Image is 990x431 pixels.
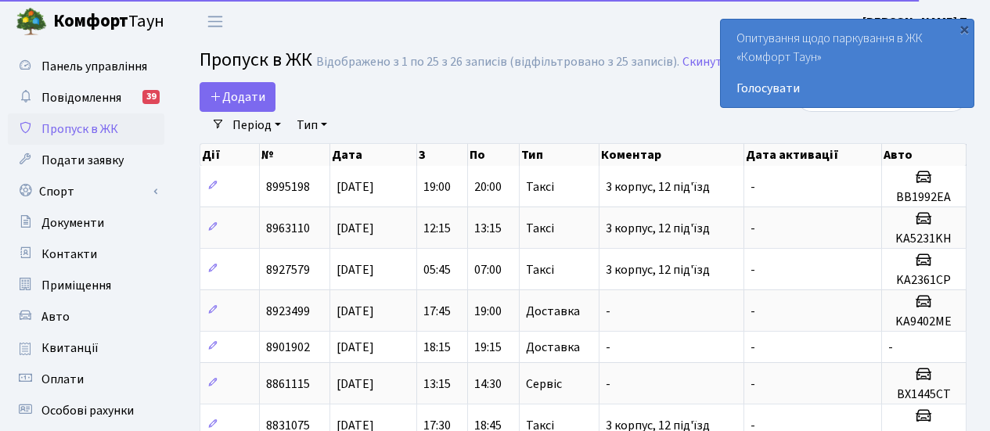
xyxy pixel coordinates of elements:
h5: KA9402ME [888,314,959,329]
span: 07:00 [474,261,502,278]
span: Повідомлення [41,89,121,106]
span: - [751,339,755,356]
button: Переключити навігацію [196,9,235,34]
th: По [468,144,520,166]
th: Авто [882,144,967,166]
span: Таун [53,9,164,35]
a: Оплати [8,364,164,395]
h5: BX1445CT [888,387,959,402]
span: 13:15 [474,220,502,237]
a: Пропуск в ЖК [8,113,164,145]
a: Особові рахунки [8,395,164,426]
span: 19:15 [474,339,502,356]
th: № [260,144,330,166]
span: - [751,178,755,196]
th: Тип [520,144,599,166]
span: - [751,375,755,393]
span: - [751,303,755,320]
h5: BB1992EA [888,190,959,205]
span: Доставка [526,341,580,354]
span: 8923499 [266,303,310,320]
h5: KA2361CP [888,273,959,288]
span: 12:15 [423,220,451,237]
span: [DATE] [337,220,374,237]
a: Контакти [8,239,164,270]
span: 8901902 [266,339,310,356]
span: Пропуск в ЖК [41,120,118,138]
span: 20:00 [474,178,502,196]
span: Додати [210,88,265,106]
span: Контакти [41,246,97,263]
span: Авто [41,308,70,325]
span: 8861115 [266,375,310,393]
span: [DATE] [337,339,374,356]
span: Подати заявку [41,152,124,169]
a: Спорт [8,176,164,207]
span: [DATE] [337,375,374,393]
span: 8995198 [266,178,310,196]
span: Документи [41,214,104,232]
a: Період [226,112,287,138]
span: [DATE] [337,261,374,278]
h5: KA5231KH [888,232,959,246]
span: Панель управління [41,58,147,75]
b: Комфорт [53,9,128,34]
span: 05:45 [423,261,451,278]
span: - [751,220,755,237]
th: З [417,144,469,166]
span: Таксі [526,264,554,276]
span: Особові рахунки [41,402,134,419]
a: Скинути [682,55,729,70]
a: Приміщення [8,270,164,301]
div: 39 [142,90,160,104]
span: 14:30 [474,375,502,393]
span: 19:00 [474,303,502,320]
a: Подати заявку [8,145,164,176]
span: - [606,303,610,320]
span: 18:15 [423,339,451,356]
span: Сервіс [526,378,562,390]
span: Оплати [41,371,84,388]
a: [PERSON_NAME] П. [862,13,971,31]
span: [DATE] [337,303,374,320]
a: Панель управління [8,51,164,82]
th: Коментар [599,144,743,166]
span: Пропуск в ЖК [200,46,312,74]
th: Дата активації [744,144,882,166]
a: Документи [8,207,164,239]
span: Таксі [526,222,554,235]
th: Дата [330,144,416,166]
span: 3 корпус, 12 під'їзд [606,220,710,237]
span: - [888,339,893,356]
span: 3 корпус, 12 під'їзд [606,178,710,196]
a: Повідомлення39 [8,82,164,113]
span: Доставка [526,305,580,318]
span: 8927579 [266,261,310,278]
span: 13:15 [423,375,451,393]
span: Таксі [526,181,554,193]
span: 17:45 [423,303,451,320]
th: Дії [200,144,260,166]
span: Приміщення [41,277,111,294]
div: Відображено з 1 по 25 з 26 записів (відфільтровано з 25 записів). [316,55,679,70]
span: 19:00 [423,178,451,196]
a: Авто [8,301,164,332]
a: Квитанції [8,332,164,364]
span: - [606,375,610,393]
div: × [956,21,972,37]
span: Квитанції [41,339,99,357]
a: Голосувати [736,79,958,98]
span: - [606,339,610,356]
a: Тип [290,112,333,138]
div: Опитування щодо паркування в ЖК «Комфорт Таун» [721,20,974,107]
span: [DATE] [337,178,374,196]
img: logo.png [16,6,47,38]
a: Додати [200,82,275,112]
span: - [751,261,755,278]
span: 8963110 [266,220,310,237]
span: 3 корпус, 12 під'їзд [606,261,710,278]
